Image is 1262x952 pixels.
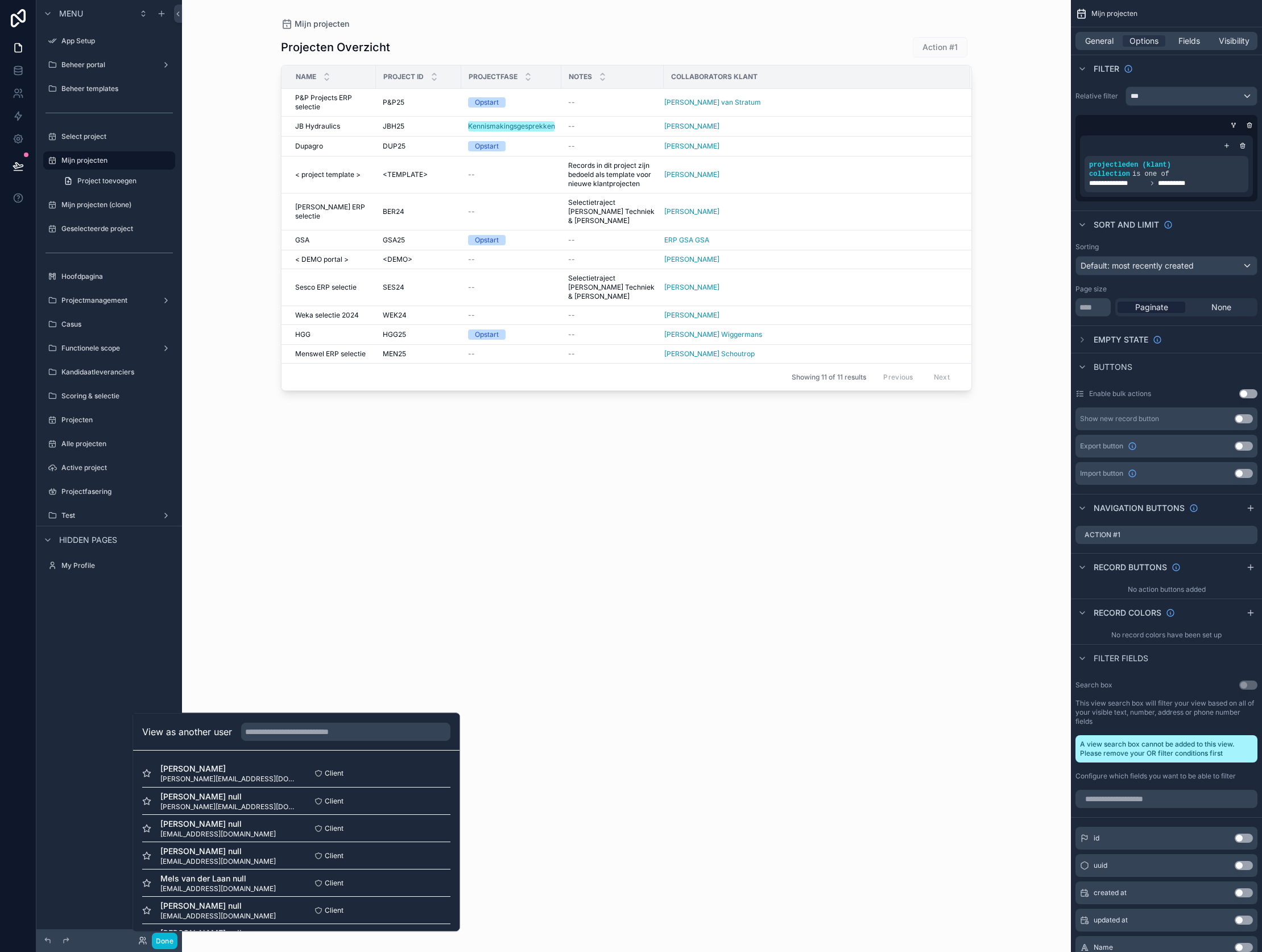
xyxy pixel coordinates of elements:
[671,72,758,81] span: Collaborators klant
[1219,35,1249,47] span: Visibility
[43,435,175,453] a: Alle projecten
[43,127,175,146] a: Select project
[160,763,296,774] span: [PERSON_NAME]
[61,272,173,281] label: Hoofdpagina
[160,911,276,920] span: [EMAIL_ADDRESS][DOMAIN_NAME]
[325,796,344,805] span: Client
[61,511,157,520] label: Test
[43,506,175,525] a: Test
[61,320,173,329] label: Casus
[43,32,175,50] a: App Setup
[152,933,177,949] button: Done
[1075,92,1121,101] label: Relative filter
[1094,607,1161,619] span: Record colors
[1071,580,1262,599] div: No action buttons added
[160,818,276,829] span: [PERSON_NAME] null
[43,56,175,74] a: Beheer portal
[1081,261,1194,270] span: Default: most recently created
[325,851,344,860] span: Client
[1080,414,1159,423] div: Show new record button
[43,459,175,477] a: Active project
[142,725,232,739] h2: View as another user
[325,769,344,778] span: Client
[569,72,592,81] span: Notes
[43,387,175,405] a: Scoring & selectie
[43,291,175,310] a: Projectmanagement
[61,60,157,69] label: Beheer portal
[61,439,173,448] label: Alle projecten
[1075,699,1257,726] label: This view search box will filter your view based on all of your visible text, number, address or ...
[61,368,173,377] label: Kandidaatleveranciers
[160,927,296,938] span: [PERSON_NAME] null
[43,220,175,238] a: Geselecteerde project
[59,8,83,19] span: Menu
[160,856,276,866] span: [EMAIL_ADDRESS][DOMAIN_NAME]
[160,845,276,856] span: [PERSON_NAME] null
[77,176,136,186] span: Project toevoegen
[43,483,175,501] a: Projectfasering
[1075,735,1257,763] div: A view search box cannot be added to this view. Please remove your OR filter conditions first
[1094,502,1185,514] span: Navigation buttons
[57,172,175,190] a: Project toevoegen
[43,315,175,333] a: Casus
[61,156,168,165] label: Mijn projecten
[1094,219,1159,230] span: Sort And Limit
[61,36,173,46] label: App Setup
[43,196,175,214] a: Mijn projecten (clone)
[43,80,175,98] a: Beheer templates
[1211,302,1231,313] span: None
[160,790,296,802] span: [PERSON_NAME] null
[792,373,866,382] span: Showing 11 of 11 results
[1075,772,1236,781] label: Configure which fields you want to be able to filter
[1094,888,1127,897] span: created at
[1094,334,1148,345] span: Empty state
[1178,35,1200,47] span: Fields
[325,878,344,887] span: Client
[160,900,276,911] span: [PERSON_NAME] null
[1094,63,1119,75] span: Filter
[1080,442,1123,451] span: Export button
[1089,161,1171,178] span: projectleden (klant) collection
[1071,626,1262,644] div: No record colors have been set up
[59,534,117,546] span: Hidden pages
[1089,389,1151,398] label: Enable bulk actions
[61,463,173,472] label: Active project
[43,267,175,286] a: Hoofdpagina
[1094,916,1128,925] span: updated at
[43,557,175,575] a: My Profile
[160,774,296,784] span: [PERSON_NAME][EMAIL_ADDRESS][DOMAIN_NAME]
[1129,35,1158,47] span: Options
[43,339,175,357] a: Functionele scope
[43,151,175,170] a: Mijn projecten
[43,363,175,381] a: Kandidaatleveranciers
[325,823,344,833] span: Client
[61,84,173,93] label: Beheer templates
[1085,530,1120,539] label: Action #1
[61,487,173,496] label: Projectfasering
[61,391,173,401] label: Scoring & selectie
[160,872,276,884] span: Mels van der Laan null
[1094,653,1148,664] span: Filter fields
[1075,285,1107,294] label: Page size
[61,415,173,425] label: Projecten
[61,132,173,141] label: Select project
[325,905,344,914] span: Client
[61,561,173,570] label: My Profile
[1080,469,1123,478] span: Import button
[1094,861,1107,870] span: uuid
[1075,256,1257,275] button: Default: most recently created
[1085,35,1114,47] span: General
[1094,562,1167,573] span: Record buttons
[1132,170,1169,178] span: is one of
[469,72,518,81] span: Projectfase
[61,296,157,305] label: Projectmanagement
[1091,9,1137,18] span: Mijn projecten
[43,411,175,429] a: Projecten
[160,829,276,838] span: [EMAIL_ADDRESS][DOMAIN_NAME]
[61,200,173,209] label: Mijn projecten (clone)
[61,224,173,233] label: Geselecteerde project
[1094,834,1099,843] span: id
[61,344,157,353] label: Functionele scope
[160,884,276,893] span: [EMAIL_ADDRESS][DOMAIN_NAME]
[160,802,296,811] span: [PERSON_NAME][EMAIL_ADDRESS][DOMAIN_NAME]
